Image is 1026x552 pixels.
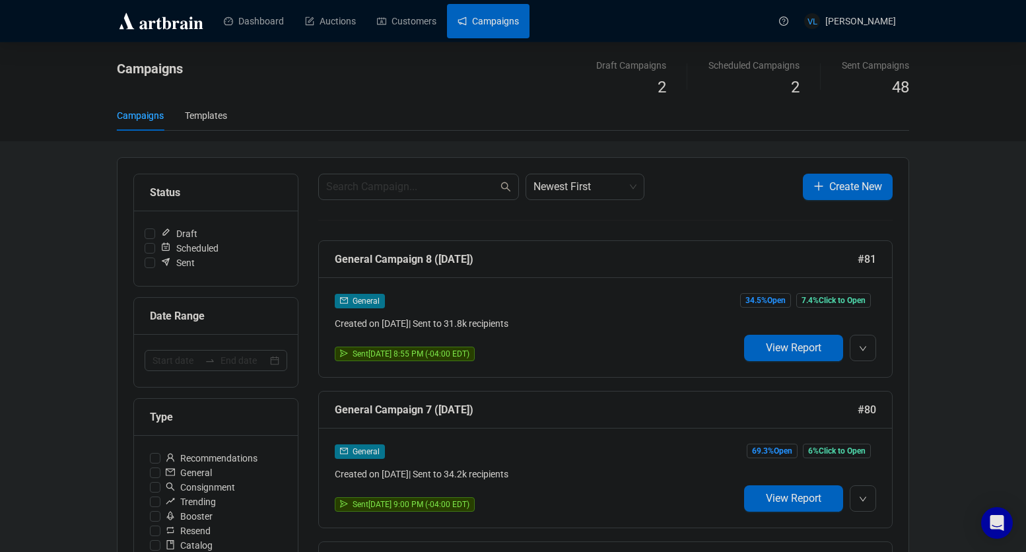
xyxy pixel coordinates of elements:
span: 2 [791,78,800,96]
div: Draft Campaigns [596,58,666,73]
div: Date Range [150,308,282,324]
div: Sent Campaigns [842,58,909,73]
span: search [500,182,511,192]
span: send [340,349,348,357]
span: question-circle [779,17,788,26]
span: General [353,296,380,306]
span: Sent [DATE] 9:00 PM (-04:00 EDT) [353,500,469,509]
span: down [859,495,867,503]
span: rocket [166,511,175,520]
span: mail [340,296,348,304]
div: Templates [185,108,227,123]
a: Dashboard [224,4,284,38]
span: Sent [DATE] 8:55 PM (-04:00 EDT) [353,349,469,359]
span: 6% Click to Open [803,444,871,458]
span: user [166,453,175,462]
span: Booster [160,509,218,524]
span: Create New [829,178,882,195]
span: Resend [160,524,216,538]
div: Created on [DATE] | Sent to 31.8k recipients [335,316,739,331]
div: Created on [DATE] | Sent to 34.2k recipients [335,467,739,481]
span: Trending [160,495,221,509]
span: Draft [155,226,203,241]
div: Scheduled Campaigns [708,58,800,73]
a: General Campaign 7 ([DATE])#80mailGeneralCreated on [DATE]| Sent to 34.2k recipientssendSent[DATE... [318,391,893,528]
div: Type [150,409,282,425]
div: General Campaign 7 ([DATE]) [335,401,858,418]
span: Newest First [533,174,636,199]
div: Open Intercom Messenger [981,507,1013,539]
span: mail [340,447,348,455]
div: General Campaign 8 ([DATE]) [335,251,858,267]
input: End date [221,353,267,368]
span: Sent [155,256,200,270]
span: View Report [766,492,821,504]
div: Status [150,184,282,201]
span: General [353,447,380,456]
img: logo [117,11,205,32]
a: Customers [377,4,436,38]
a: General Campaign 8 ([DATE])#81mailGeneralCreated on [DATE]| Sent to 31.8k recipientssendSent[DATE... [318,240,893,378]
span: 48 [892,78,909,96]
span: General [160,466,217,480]
span: View Report [766,341,821,354]
span: [PERSON_NAME] [825,16,896,26]
span: to [205,355,215,366]
a: Campaigns [458,4,519,38]
span: mail [166,467,175,477]
span: swap-right [205,355,215,366]
a: Auctions [305,4,356,38]
span: Consignment [160,480,240,495]
span: 7.4% Click to Open [796,293,871,308]
span: send [340,500,348,508]
button: View Report [744,335,843,361]
input: Start date [153,353,199,368]
span: book [166,540,175,549]
span: retweet [166,526,175,535]
span: Scheduled [155,241,224,256]
span: 2 [658,78,666,96]
div: Campaigns [117,108,164,123]
span: #80 [858,401,876,418]
span: VL [807,14,817,28]
span: Recommendations [160,451,263,466]
button: View Report [744,485,843,512]
span: #81 [858,251,876,267]
button: Create New [803,174,893,200]
span: 69.3% Open [747,444,798,458]
input: Search Campaign... [326,179,498,195]
span: 34.5% Open [740,293,791,308]
span: search [166,482,175,491]
span: down [859,345,867,353]
span: rise [166,497,175,506]
span: Campaigns [117,61,183,77]
span: plus [813,181,824,191]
